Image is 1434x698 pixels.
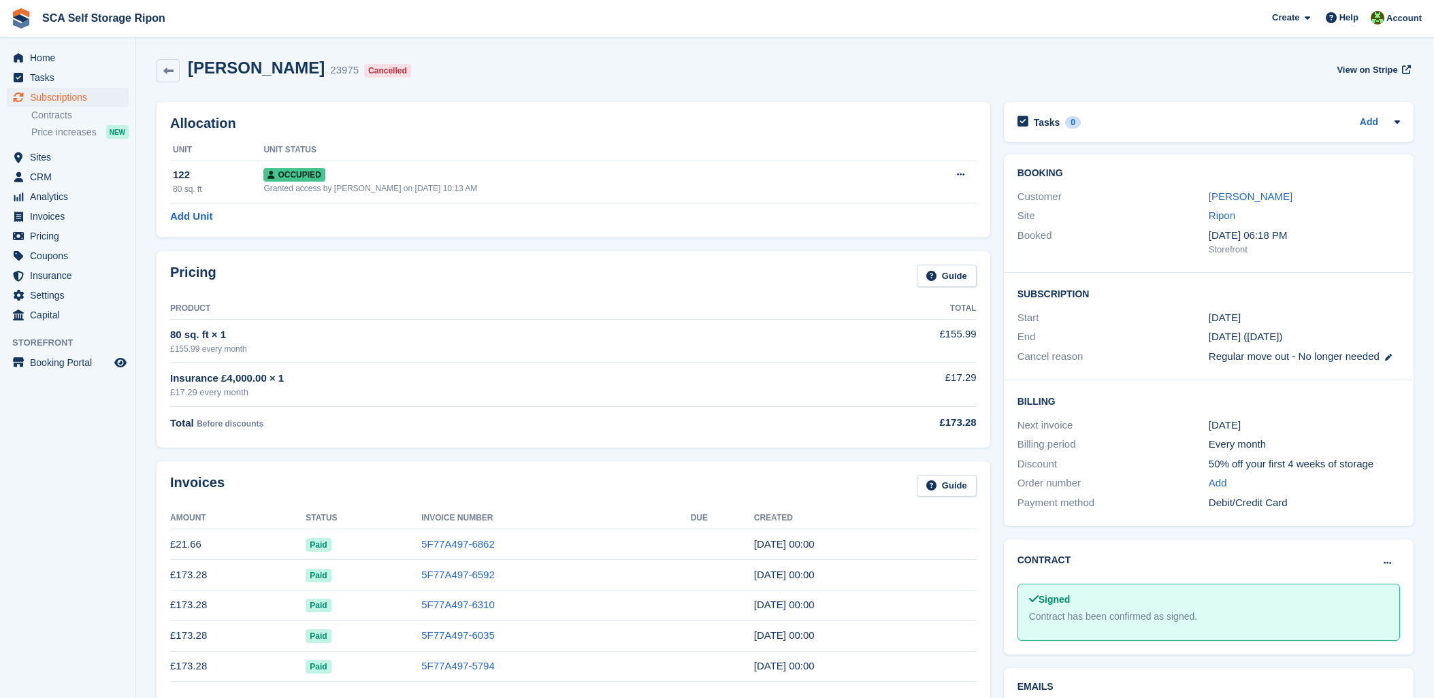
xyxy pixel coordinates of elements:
div: Next invoice [1017,418,1209,433]
h2: Pricing [170,265,216,287]
h2: Billing [1017,394,1400,408]
h2: Invoices [170,475,225,497]
div: Site [1017,208,1209,224]
span: View on Stripe [1337,63,1397,77]
a: 5F77A497-6035 [421,629,495,641]
div: Signed [1029,593,1388,607]
span: Coupons [30,246,112,265]
div: NEW [106,125,129,139]
a: 5F77A497-6310 [421,599,495,610]
div: [DATE] [1209,418,1400,433]
div: Discount [1017,456,1209,472]
span: Total [170,417,194,429]
td: £173.28 [170,590,306,620]
div: 50% off your first 4 weeks of storage [1209,456,1400,472]
span: Paid [306,599,331,612]
th: Status [306,508,421,529]
a: View on Stripe [1331,59,1414,81]
span: Tasks [30,68,112,87]
span: Settings [30,286,112,305]
div: Booked [1017,228,1209,256]
a: menu [7,187,129,206]
span: Analytics [30,187,112,206]
a: Contracts [31,109,129,122]
h2: Booking [1017,168,1400,179]
a: menu [7,68,129,87]
span: Subscriptions [30,88,112,107]
span: Occupied [263,168,325,182]
th: Total [779,298,977,320]
td: £173.28 [170,651,306,682]
a: SCA Self Storage Ripon [37,7,171,29]
td: £21.66 [170,529,306,560]
span: Paid [306,629,331,643]
div: Order number [1017,476,1209,491]
img: stora-icon-8386f47178a22dfd0bd8f6a31ec36ba5ce8667c1dd55bd0f319d3a0aa187defe.svg [11,8,31,29]
div: [DATE] 06:18 PM [1209,228,1400,244]
th: Due [691,508,754,529]
span: Insurance [30,266,112,285]
div: £17.29 every month [170,386,779,399]
td: £173.28 [170,560,306,591]
h2: Subscription [1017,286,1400,300]
div: Payment method [1017,495,1209,511]
a: 5F77A497-6862 [421,538,495,550]
h2: [PERSON_NAME] [188,59,325,77]
span: Paid [306,538,331,552]
h2: Tasks [1034,116,1060,129]
a: Guide [917,475,977,497]
th: Unit [170,139,263,161]
th: Amount [170,508,306,529]
a: menu [7,305,129,325]
a: menu [7,246,129,265]
time: 2025-05-01 23:00:04 UTC [754,660,815,671]
div: 122 [173,167,263,183]
a: menu [7,286,129,305]
a: 5F77A497-5794 [421,660,495,671]
span: Sites [30,148,112,167]
span: Help [1339,11,1358,24]
span: Price increases [31,126,97,139]
time: 2025-09-01 23:00:10 UTC [754,538,815,550]
div: 0 [1065,116,1081,129]
a: Add Unit [170,209,212,225]
span: Capital [30,305,112,325]
th: Product [170,298,779,320]
span: Before discounts [197,419,263,429]
span: Paid [306,660,331,674]
a: [PERSON_NAME] [1209,190,1292,202]
img: Kelly Neesham [1371,11,1384,24]
h2: Emails [1017,682,1400,693]
div: £173.28 [779,415,977,431]
h2: Contract [1017,553,1071,567]
th: Unit Status [263,139,892,161]
a: menu [7,148,129,167]
div: Customer [1017,189,1209,205]
div: End [1017,329,1209,345]
time: 2025-06-01 23:00:21 UTC [754,629,815,641]
div: Storefront [1209,243,1400,256]
td: £173.28 [170,620,306,651]
th: Invoice Number [421,508,690,529]
a: menu [7,167,129,186]
a: Add [1209,476,1227,491]
span: Create [1272,11,1299,24]
td: £17.29 [779,363,977,407]
span: Home [30,48,112,67]
div: Granted access by [PERSON_NAME] on [DATE] 10:13 AM [263,182,892,195]
span: Regular move out - No longer needed [1209,350,1380,362]
div: £155.99 every month [170,343,779,355]
time: 2023-09-01 23:00:00 UTC [1209,310,1241,326]
a: Preview store [112,354,129,371]
a: menu [7,88,129,107]
div: 80 sq. ft × 1 [170,327,779,343]
div: Every month [1209,437,1400,452]
div: Start [1017,310,1209,326]
a: Price increases NEW [31,124,129,139]
a: Add [1360,115,1378,131]
time: 2025-08-01 23:00:19 UTC [754,569,815,580]
a: menu [7,266,129,285]
a: menu [7,207,129,226]
div: 80 sq. ft [173,183,263,195]
h2: Allocation [170,116,977,131]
